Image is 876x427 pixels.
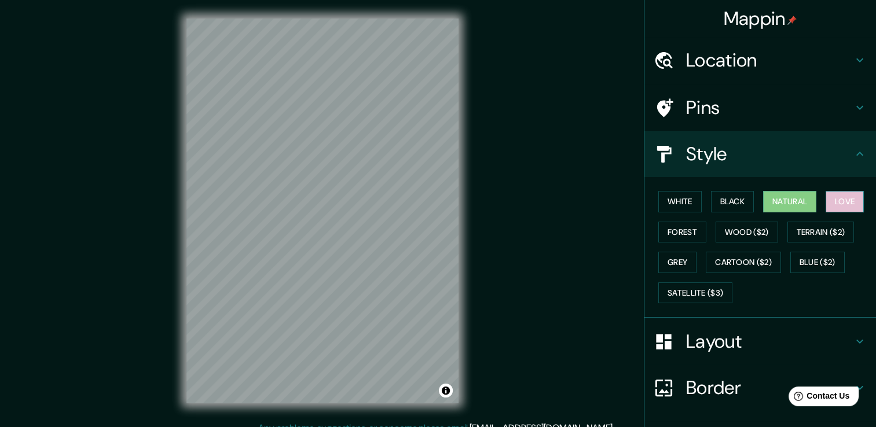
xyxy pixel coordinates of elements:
[644,365,876,411] div: Border
[773,382,863,414] iframe: Help widget launcher
[644,84,876,131] div: Pins
[711,191,754,212] button: Black
[658,222,706,243] button: Forest
[644,37,876,83] div: Location
[644,318,876,365] div: Layout
[686,142,853,165] h4: Style
[787,222,855,243] button: Terrain ($2)
[658,252,697,273] button: Grey
[716,222,778,243] button: Wood ($2)
[686,96,853,119] h4: Pins
[790,252,845,273] button: Blue ($2)
[763,191,816,212] button: Natural
[644,131,876,177] div: Style
[686,330,853,353] h4: Layout
[724,7,797,30] h4: Mappin
[658,282,732,304] button: Satellite ($3)
[658,191,702,212] button: White
[787,16,797,25] img: pin-icon.png
[706,252,781,273] button: Cartoon ($2)
[686,49,853,72] h4: Location
[826,191,864,212] button: Love
[439,384,453,397] button: Toggle attribution
[686,376,853,399] h4: Border
[186,19,459,403] canvas: Map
